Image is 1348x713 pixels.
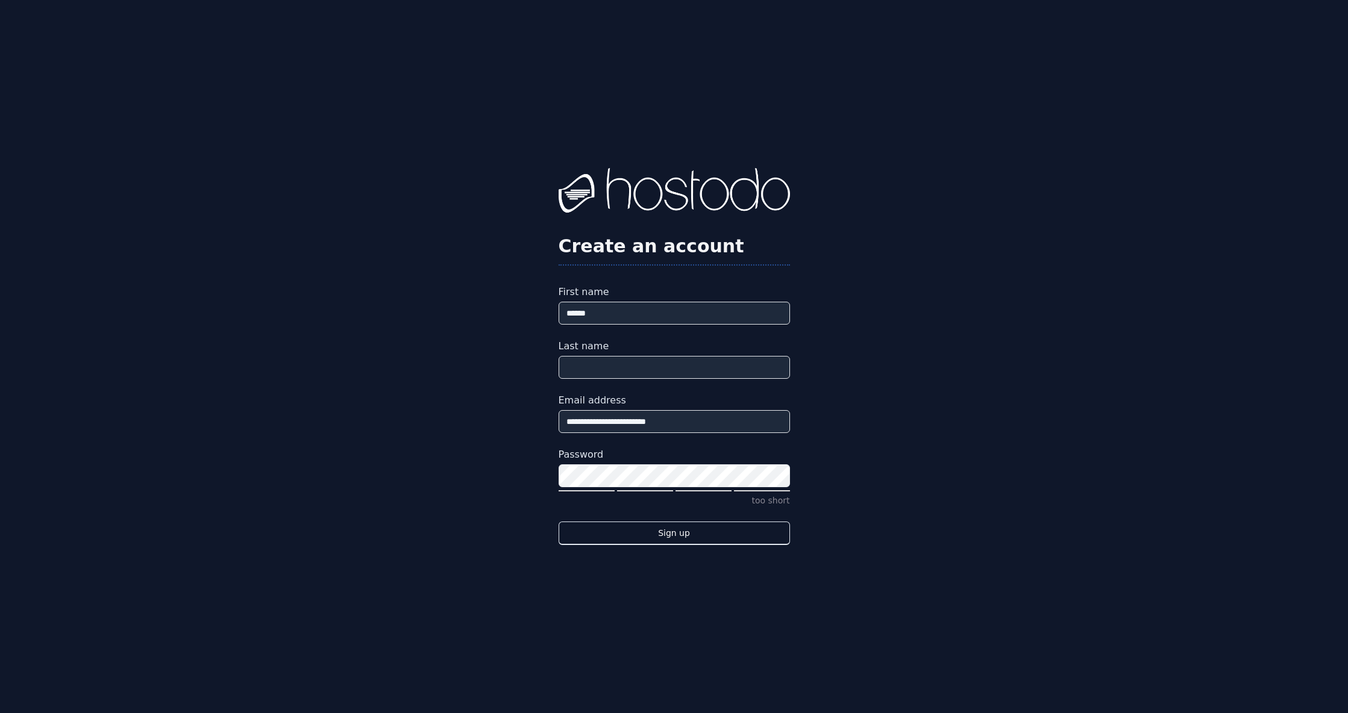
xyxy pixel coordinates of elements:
label: Email address [559,393,790,408]
p: too short [559,494,790,507]
label: Last name [559,339,790,353]
img: Hostodo [559,168,790,216]
label: Password [559,447,790,462]
button: Sign up [559,522,790,545]
h2: Create an account [559,235,790,257]
label: First name [559,285,790,299]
